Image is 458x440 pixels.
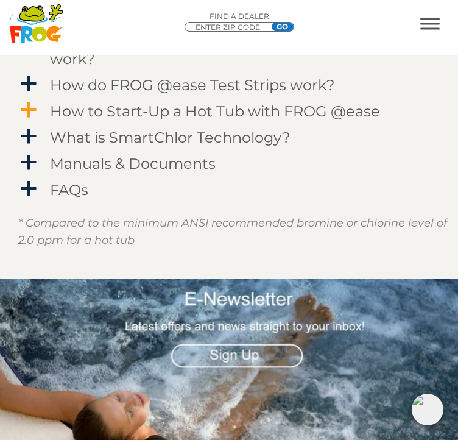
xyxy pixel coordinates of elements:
[18,152,449,175] a: a Manuals & Documents
[18,74,449,96] a: a How do FROG @ease Test Strips work?
[50,129,291,146] h4: What is SmartChlor Technology?
[19,180,38,198] span: a
[19,154,38,172] span: a
[194,23,267,32] input: Zip Code Form
[18,126,449,149] a: a What is SmartChlor Technology?
[50,103,380,119] h4: How to Start-Up a Hot Tub with FROG @ease
[420,18,440,29] button: MENU
[272,23,294,31] input: GO
[19,127,38,146] span: a
[50,155,216,172] h4: Manuals & Documents
[50,182,88,198] h4: FAQs
[185,11,294,22] p: Find A Dealer
[412,394,443,425] img: openIcon
[50,77,335,93] h4: How do FROG @ease Test Strips work?
[18,100,449,122] a: a How to Start-Up a Hot Tub with FROG @ease
[50,34,389,67] h4: How Does FROG @ease Floating System work?
[18,216,447,247] em: * Compared to the minimum ANSI recommended bromine or chlorine level of 2.0 ppm for a hot tub
[19,101,38,119] span: a
[18,179,449,201] a: a FAQs
[19,75,38,93] span: a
